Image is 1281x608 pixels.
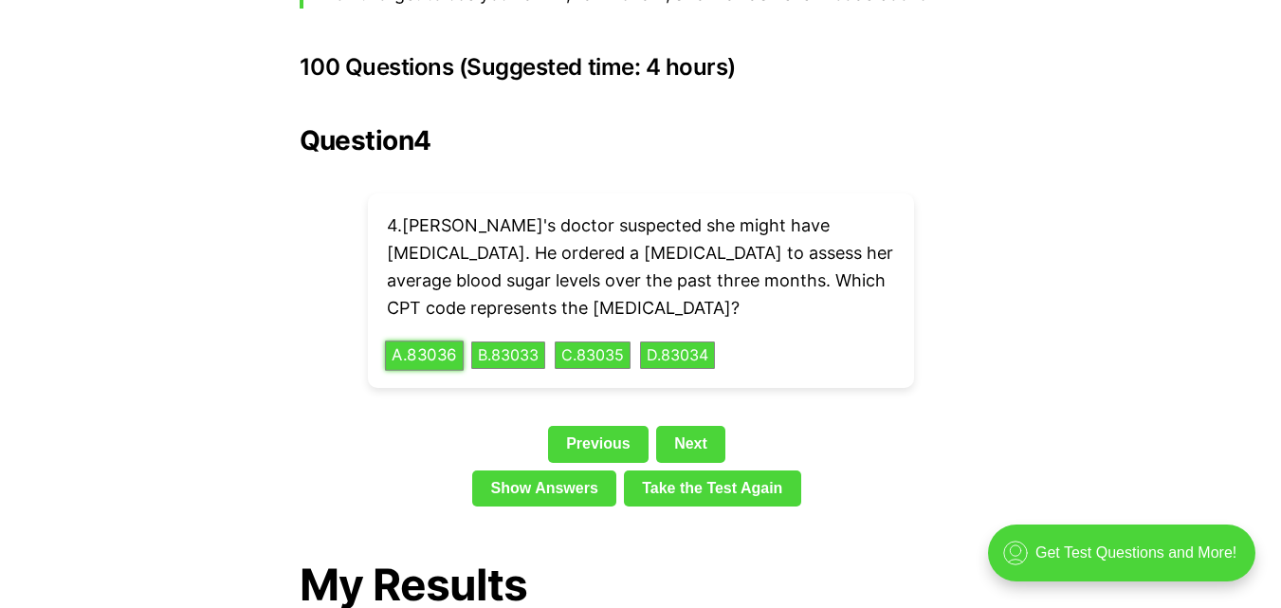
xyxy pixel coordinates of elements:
a: Show Answers [472,470,616,507]
button: A.83036 [385,341,464,370]
button: D.83034 [640,341,715,370]
a: Take the Test Again [624,470,801,507]
button: B.83033 [471,341,545,370]
button: C.83035 [555,341,631,370]
iframe: portal-trigger [972,515,1281,608]
p: 4 . [PERSON_NAME]'s doctor suspected she might have [MEDICAL_DATA]. He ordered a [MEDICAL_DATA] t... [387,212,895,322]
h2: Question 4 [300,125,982,156]
h3: 100 Questions (Suggested time: 4 hours) [300,54,982,81]
a: Next [656,426,725,462]
a: Previous [548,426,649,462]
